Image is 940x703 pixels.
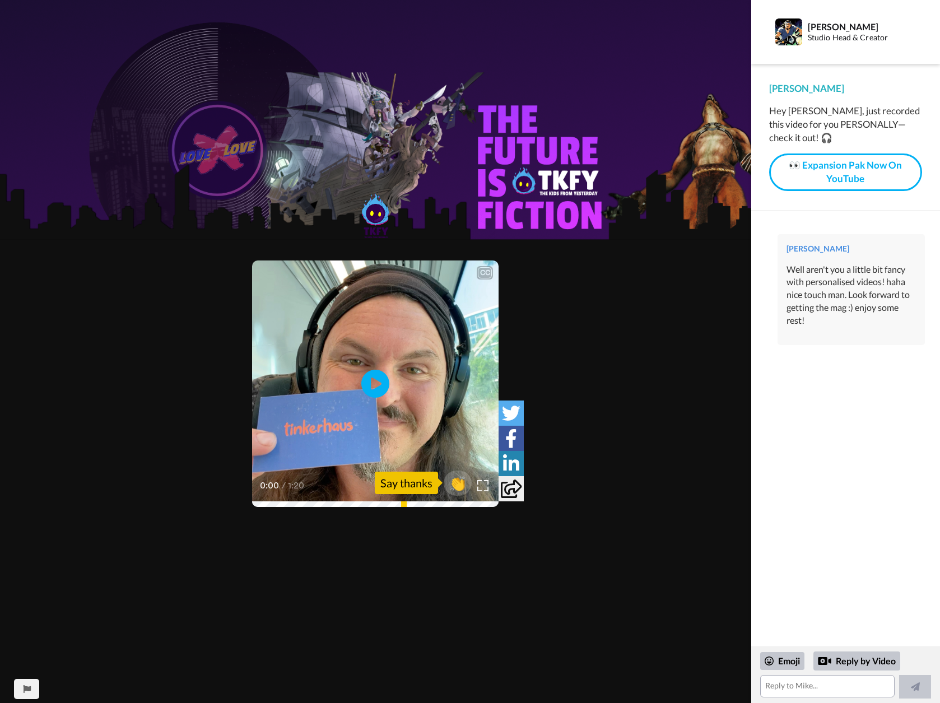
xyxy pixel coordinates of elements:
[769,104,922,145] div: Hey [PERSON_NAME], just recorded this video for you PERSONALLY—check it out! 🎧
[775,18,802,45] img: Profile Image
[760,652,804,670] div: Emoji
[362,193,389,238] img: 830a9515-150b-4b95-bbc4-8f1d9423944a
[375,472,438,494] div: Say thanks
[769,153,922,191] a: 👀 Expansion Pak Now On YouTube
[787,263,916,327] div: Well aren't you a little bit fancy with personalised videos! haha nice touch man. Look forward to...
[808,33,922,43] div: Studio Head & Creator
[818,654,831,668] div: Reply by Video
[769,82,922,95] div: [PERSON_NAME]
[444,474,472,492] span: 👏
[444,471,472,496] button: 👏
[787,243,916,254] div: [PERSON_NAME]
[260,479,280,492] span: 0:00
[477,480,488,491] img: Full screen
[288,479,308,492] span: 1:20
[478,267,492,278] div: CC
[813,651,900,671] div: Reply by Video
[282,479,286,492] span: /
[808,21,922,32] div: [PERSON_NAME]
